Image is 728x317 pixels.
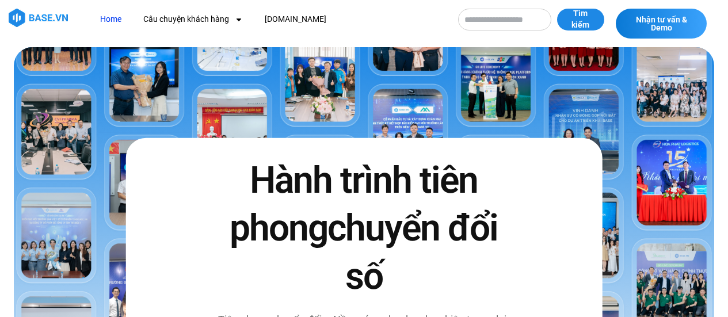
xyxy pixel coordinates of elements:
nav: Menu [92,9,447,30]
a: [DOMAIN_NAME] [256,9,335,30]
span: chuyển đổi số [327,207,498,297]
h2: Hành trình tiên phong [215,156,514,300]
a: Nhận tư vấn & Demo [616,9,707,39]
span: Nhận tư vấn & Demo [627,16,695,32]
a: Câu chuyện khách hàng [135,9,251,30]
span: Tìm kiếm [569,8,593,30]
a: Home [92,9,130,30]
button: Tìm kiếm [557,9,604,30]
